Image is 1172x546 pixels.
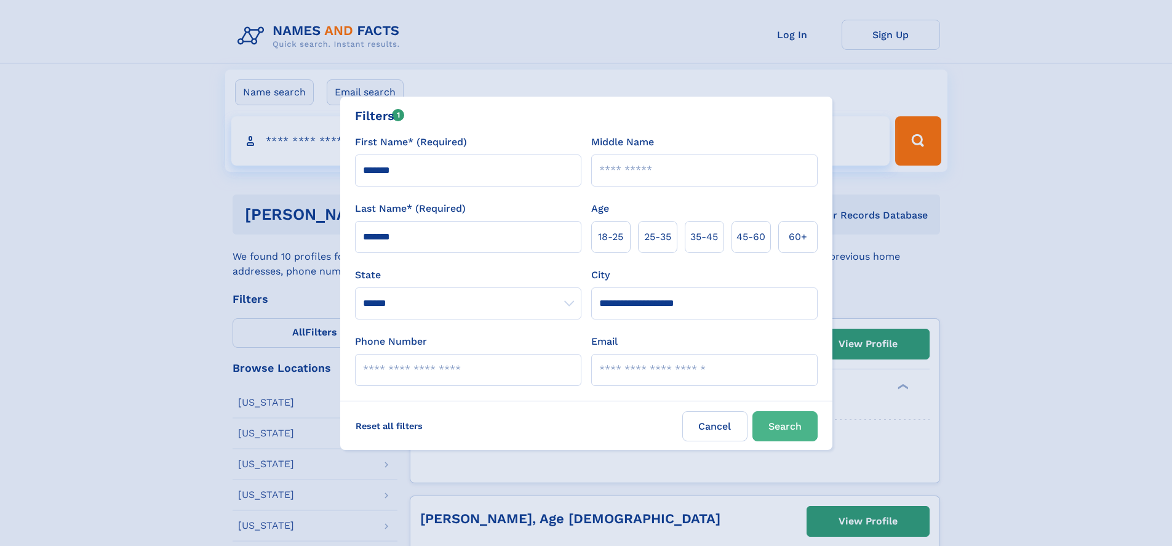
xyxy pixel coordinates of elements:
[644,230,671,244] span: 25‑35
[598,230,623,244] span: 18‑25
[690,230,718,244] span: 35‑45
[591,268,610,283] label: City
[355,135,467,150] label: First Name* (Required)
[736,230,765,244] span: 45‑60
[789,230,807,244] span: 60+
[355,106,405,125] div: Filters
[591,334,618,349] label: Email
[682,411,747,441] label: Cancel
[348,411,431,441] label: Reset all filters
[591,135,654,150] label: Middle Name
[355,201,466,216] label: Last Name* (Required)
[355,334,427,349] label: Phone Number
[752,411,818,441] button: Search
[591,201,609,216] label: Age
[355,268,581,283] label: State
